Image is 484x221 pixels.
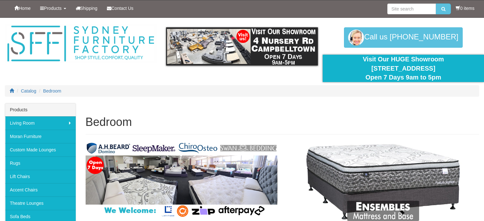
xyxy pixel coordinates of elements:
span: Shipping [80,6,98,11]
a: Products [35,0,71,16]
a: Shipping [71,0,102,16]
img: Mattress and Bases [287,141,479,221]
a: Living Room [5,116,76,130]
a: Rugs [5,156,76,170]
a: Accent Chairs [5,183,76,197]
a: Catalog [21,88,36,93]
a: Theatre Lounges [5,197,76,210]
a: Lift Chairs [5,170,76,183]
img: showroom.gif [166,27,318,66]
img: Mattresses [86,141,278,217]
div: Visit Our HUGE Showroom [STREET_ADDRESS] Open 7 Days 9am to 5pm [327,55,479,82]
h1: Bedroom [86,116,480,128]
div: Products [5,103,76,116]
a: Moran Furniture [5,130,76,143]
img: Sydney Furniture Factory [5,24,157,63]
a: Contact Us [102,0,138,16]
span: Products [44,6,61,11]
span: Contact Us [111,6,133,11]
li: 0 items [456,5,474,11]
a: Custom Made Lounges [5,143,76,156]
a: Bedroom [43,88,61,93]
a: Home [10,0,35,16]
span: Home [19,6,31,11]
input: Site search [387,3,436,14]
